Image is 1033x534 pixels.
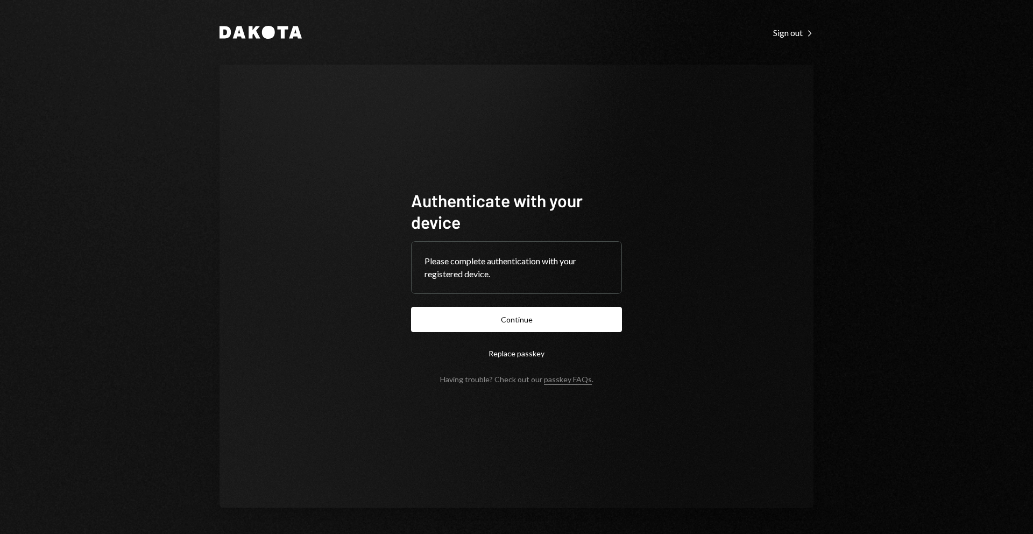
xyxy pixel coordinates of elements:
[411,307,622,332] button: Continue
[773,26,813,38] a: Sign out
[424,255,609,280] div: Please complete authentication with your registered device.
[544,375,592,385] a: passkey FAQs
[773,27,813,38] div: Sign out
[411,189,622,233] h1: Authenticate with your device
[440,375,593,384] div: Having trouble? Check out our .
[411,341,622,366] button: Replace passkey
